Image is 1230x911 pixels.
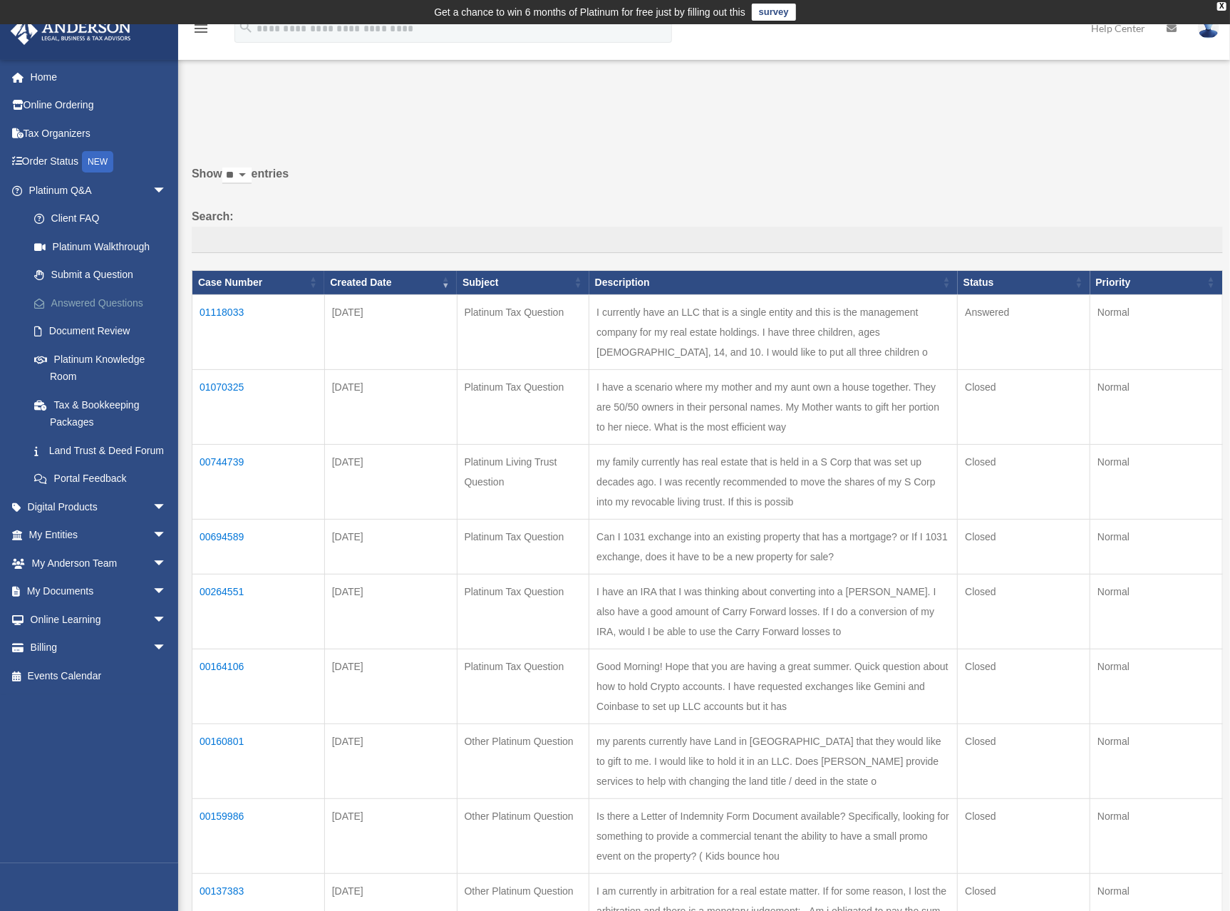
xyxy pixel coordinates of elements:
span: arrow_drop_down [153,521,181,550]
a: Submit a Question [20,261,188,289]
td: Normal [1090,574,1223,649]
a: Land Trust & Deed Forum [20,436,188,465]
a: Portal Feedback [20,465,188,493]
td: [DATE] [324,724,457,798]
a: Tax & Bookkeeping Packages [20,391,188,436]
th: Description: activate to sort column ascending [589,271,958,295]
a: Digital Productsarrow_drop_down [10,493,188,521]
td: Closed [958,574,1090,649]
td: [DATE] [324,798,457,873]
a: My Documentsarrow_drop_down [10,577,188,606]
td: Platinum Living Trust Question [457,444,589,519]
a: Answered Questions [20,289,188,317]
td: 00164106 [192,649,325,724]
td: [DATE] [324,294,457,369]
td: Closed [958,649,1090,724]
td: Platinum Tax Question [457,519,589,574]
td: [DATE] [324,519,457,574]
a: Online Ordering [10,91,188,120]
a: Order StatusNEW [10,148,188,177]
td: Closed [958,724,1090,798]
td: Can I 1031 exchange into an existing property that has a mortgage? or If I 1031 exchange, does it... [589,519,958,574]
td: 01070325 [192,369,325,444]
a: My Entitiesarrow_drop_down [10,521,188,550]
span: arrow_drop_down [153,493,181,522]
div: NEW [82,151,113,173]
td: Normal [1090,649,1223,724]
span: arrow_drop_down [153,549,181,578]
td: my parents currently have Land in [GEOGRAPHIC_DATA] that they would like to gift to me. I would l... [589,724,958,798]
td: Closed [958,444,1090,519]
td: [DATE] [324,574,457,649]
td: [DATE] [324,369,457,444]
td: I currently have an LLC that is a single entity and this is the management company for my real es... [589,294,958,369]
a: Platinum Q&Aarrow_drop_down [10,176,188,205]
div: close [1217,2,1226,11]
td: [DATE] [324,649,457,724]
a: Events Calendar [10,662,188,690]
td: Platinum Tax Question [457,649,589,724]
th: Status: activate to sort column ascending [958,271,1090,295]
td: I have a scenario where my mother and my aunt own a house together. They are 50/50 owners in thei... [589,369,958,444]
select: Showentries [222,168,252,184]
span: arrow_drop_down [153,634,181,663]
th: Priority: activate to sort column ascending [1090,271,1223,295]
td: Normal [1090,724,1223,798]
td: Normal [1090,444,1223,519]
img: Anderson Advisors Platinum Portal [6,17,135,45]
td: Platinum Tax Question [457,574,589,649]
a: Online Learningarrow_drop_down [10,605,188,634]
td: 00694589 [192,519,325,574]
span: arrow_drop_down [153,605,181,634]
a: Document Review [20,317,188,346]
div: Get a chance to win 6 months of Platinum for free just by filling out this [434,4,745,21]
a: Home [10,63,188,91]
td: Closed [958,369,1090,444]
input: Search: [192,227,1223,254]
a: Billingarrow_drop_down [10,634,188,662]
td: Answered [958,294,1090,369]
td: Platinum Tax Question [457,369,589,444]
th: Created Date: activate to sort column ascending [324,271,457,295]
a: Platinum Knowledge Room [20,345,188,391]
a: menu [192,25,210,37]
a: Platinum Walkthrough [20,232,188,261]
a: My Anderson Teamarrow_drop_down [10,549,188,577]
td: 00160801 [192,724,325,798]
td: Normal [1090,294,1223,369]
label: Show entries [192,164,1223,198]
td: 00159986 [192,798,325,873]
td: 01118033 [192,294,325,369]
th: Case Number: activate to sort column ascending [192,271,325,295]
span: arrow_drop_down [153,577,181,607]
td: Good Morning! Hope that you are having a great summer. Quick question about how to hold Crypto ac... [589,649,958,724]
td: Normal [1090,798,1223,873]
td: I have an IRA that I was thinking about converting into a [PERSON_NAME]. I also have a good amoun... [589,574,958,649]
a: survey [752,4,796,21]
td: Is there a Letter of Indemnity Form Document available? Specifically, looking for something to pr... [589,798,958,873]
td: Closed [958,519,1090,574]
td: Normal [1090,369,1223,444]
td: [DATE] [324,444,457,519]
td: Platinum Tax Question [457,294,589,369]
i: search [238,19,254,35]
th: Subject: activate to sort column ascending [457,271,589,295]
td: my family currently has real estate that is held in a S Corp that was set up decades ago. I was r... [589,444,958,519]
td: Closed [958,798,1090,873]
td: Other Platinum Question [457,724,589,798]
td: Normal [1090,519,1223,574]
a: Client FAQ [20,205,188,233]
span: arrow_drop_down [153,176,181,205]
td: 00744739 [192,444,325,519]
img: User Pic [1198,18,1219,38]
td: Other Platinum Question [457,798,589,873]
i: menu [192,20,210,37]
label: Search: [192,207,1223,254]
td: 00264551 [192,574,325,649]
a: Tax Organizers [10,119,188,148]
